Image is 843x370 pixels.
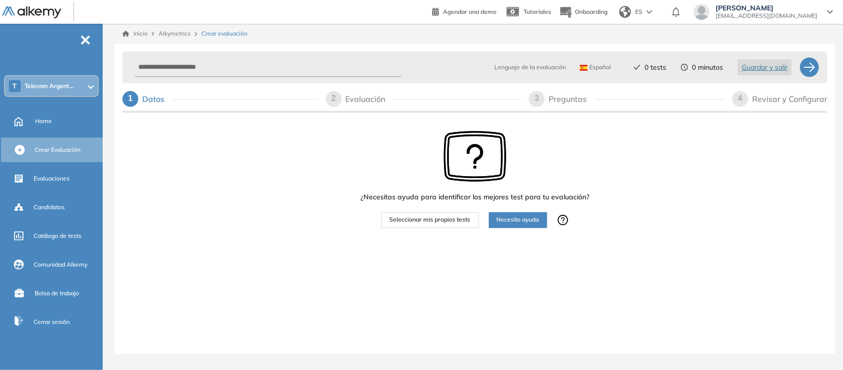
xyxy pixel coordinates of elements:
span: ES [635,7,642,16]
span: Home [35,117,52,126]
span: Telecom Argent... [25,82,74,90]
span: check [634,64,641,71]
span: Candidatos [34,203,65,212]
div: Preguntas [549,91,595,107]
span: Seleccionar mis propios tests [390,215,471,225]
span: 0 tests [644,62,666,73]
img: Logo [2,6,61,19]
span: clock-circle [681,64,688,71]
img: ESP [580,65,588,71]
span: Crear Evaluación [35,145,80,154]
span: 0 minutos [692,62,723,73]
a: Inicio [122,29,148,38]
span: [EMAIL_ADDRESS][DOMAIN_NAME] [716,12,817,20]
span: Español [580,63,611,71]
span: 2 [331,94,336,102]
span: Lenguaje de la evaluación [494,63,566,72]
div: Revisar y Configurar [752,91,827,107]
span: Onboarding [575,8,607,15]
div: Evaluación [346,91,394,107]
img: arrow [646,10,652,14]
span: Necesito ayuda [497,215,539,225]
span: Evaluaciones [34,174,70,183]
span: Crear evaluación [201,29,247,38]
button: Seleccionar mis propios tests [381,212,479,228]
span: Catálogo de tests [34,231,81,240]
span: Cerrar sesión [34,318,70,326]
span: Comunidad Alkemy [34,260,87,269]
img: world [619,6,631,18]
button: Guardar y salir [738,59,792,75]
a: Agendar una demo [432,5,496,17]
span: 3 [535,94,539,102]
span: T [13,82,17,90]
span: Guardar y salir [742,62,788,73]
span: Bolsa de trabajo [35,289,79,298]
span: 1 [128,94,133,102]
span: ¿Necesitas ayuda para identificar los mejores test para tu evaluación? [361,192,589,202]
div: 1Datos [122,91,318,107]
div: Datos [142,91,172,107]
span: Agendar una demo [443,8,496,15]
span: [PERSON_NAME] [716,4,817,12]
span: Alkymetrics [159,30,191,37]
button: Onboarding [559,1,607,23]
button: Necesito ayuda [489,212,547,228]
span: 4 [738,94,743,102]
span: Tutoriales [523,8,551,15]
